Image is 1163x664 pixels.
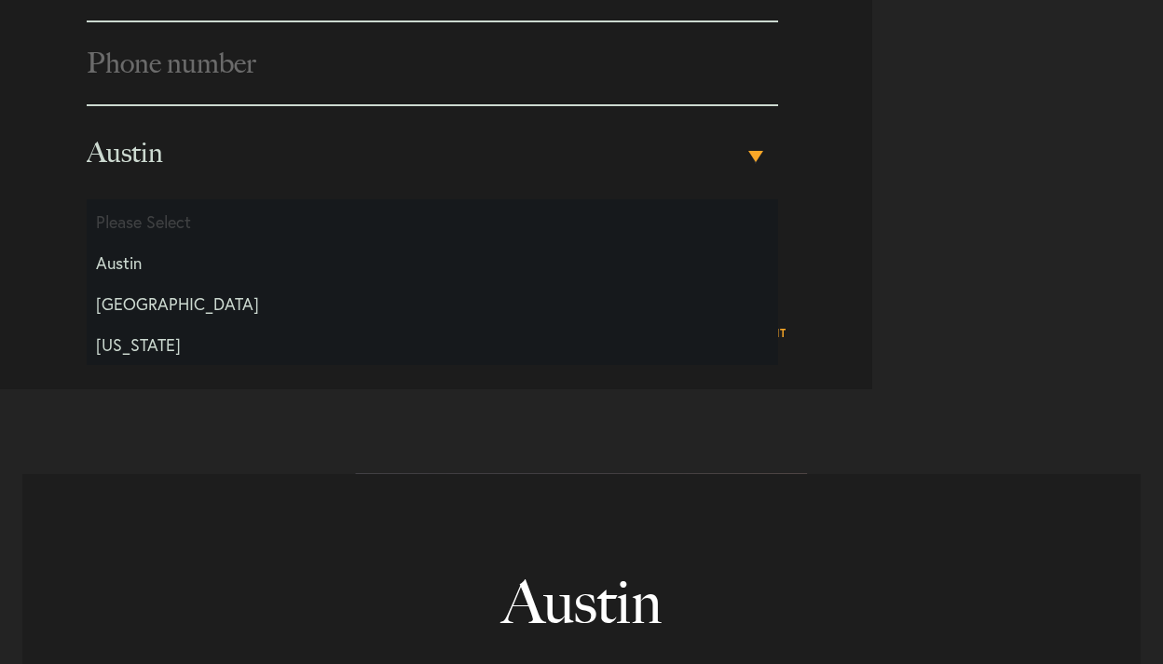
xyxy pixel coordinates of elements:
li: [US_STATE] [87,324,778,365]
span: Austin [87,106,743,199]
li: [GEOGRAPHIC_DATA] [87,283,778,324]
li: Please Select [87,201,778,242]
b: ▾ [748,151,763,162]
li: Austin [87,242,778,283]
input: Phone number [87,22,778,106]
